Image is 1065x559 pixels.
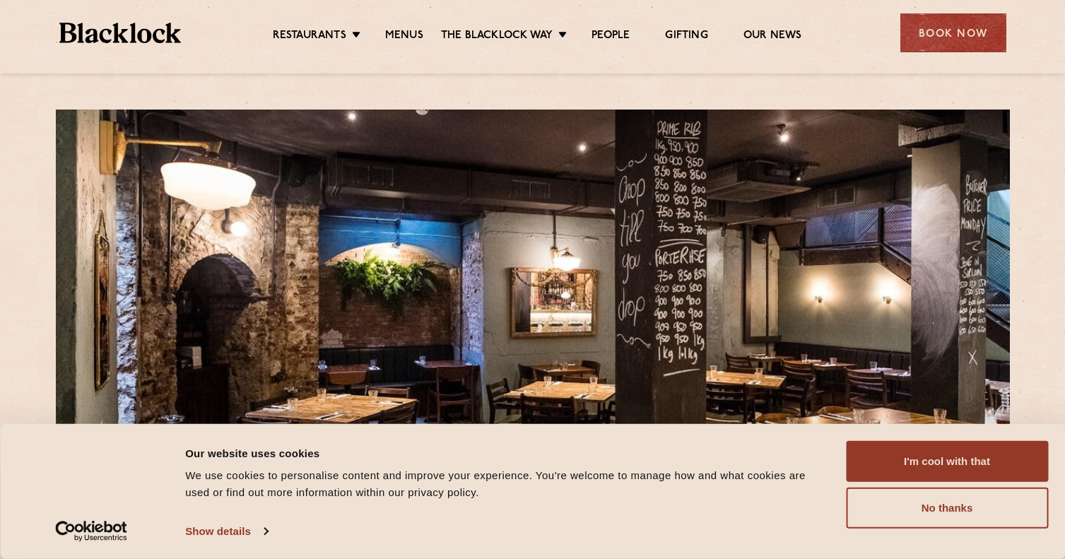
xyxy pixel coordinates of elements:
[592,29,630,45] a: People
[846,488,1048,529] button: No thanks
[59,23,182,43] img: BL_Textured_Logo-footer-cropped.svg
[846,441,1048,482] button: I'm cool with that
[665,29,707,45] a: Gifting
[900,13,1006,52] div: Book Now
[30,521,153,542] a: Usercentrics Cookiebot - opens in a new window
[185,521,267,542] a: Show details
[385,29,423,45] a: Menus
[743,29,802,45] a: Our News
[273,29,346,45] a: Restaurants
[441,29,553,45] a: The Blacklock Way
[185,445,830,461] div: Our website uses cookies
[185,467,830,501] div: We use cookies to personalise content and improve your experience. You're welcome to manage how a...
